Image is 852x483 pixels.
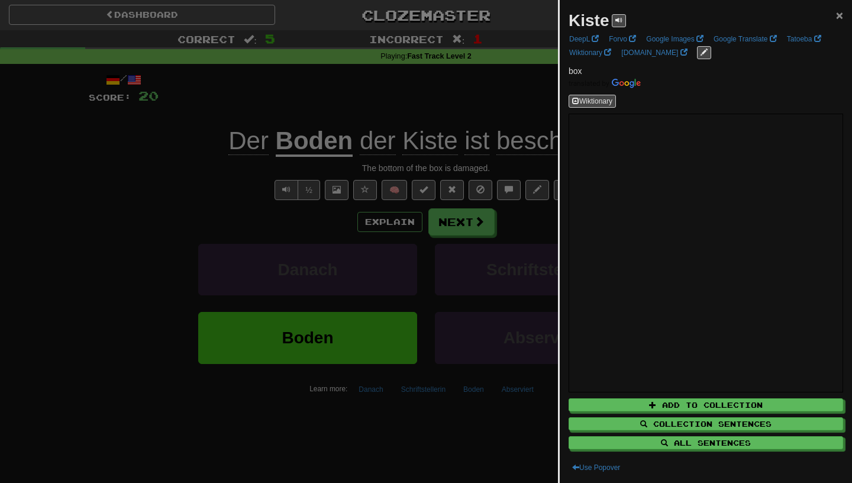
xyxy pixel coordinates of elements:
span: × [836,8,843,22]
a: DeepL [566,33,602,46]
a: Tatoeba [783,33,825,46]
a: Wiktionary [566,46,615,59]
button: Wiktionary [569,95,616,108]
span: box [569,66,582,76]
button: Add to Collection [569,398,843,411]
button: Use Popover [569,461,624,474]
button: Collection Sentences [569,417,843,430]
a: Forvo [605,33,640,46]
a: Google Images [643,33,707,46]
button: Close [836,9,843,21]
img: Color short [569,79,641,88]
a: Google Translate [710,33,780,46]
a: [DOMAIN_NAME] [618,46,690,59]
strong: Kiste [569,11,609,30]
button: All Sentences [569,436,843,449]
button: edit links [697,46,711,59]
